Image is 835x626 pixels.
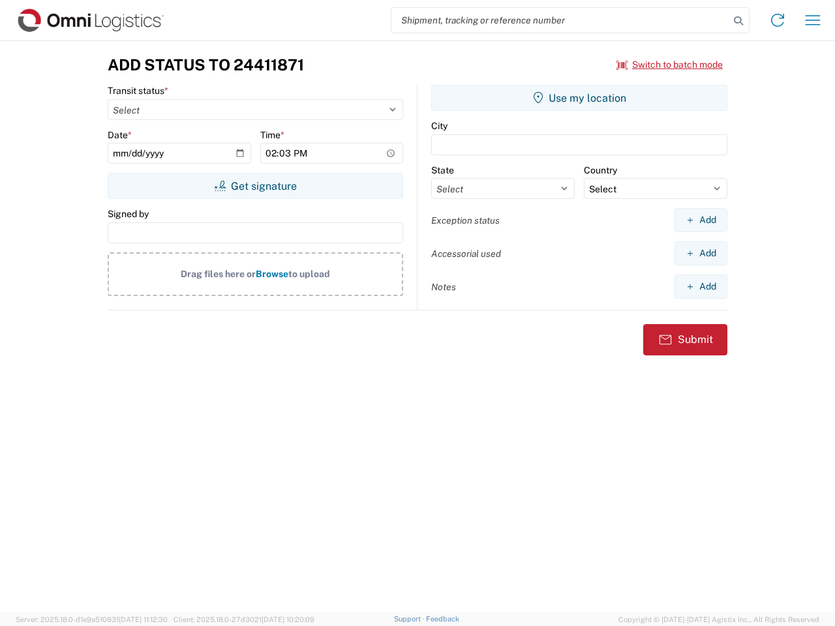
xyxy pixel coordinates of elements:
[262,616,314,623] span: [DATE] 10:20:09
[108,129,132,141] label: Date
[618,614,819,625] span: Copyright © [DATE]-[DATE] Agistix Inc., All Rights Reserved
[391,8,729,33] input: Shipment, tracking or reference number
[256,269,288,279] span: Browse
[675,208,727,232] button: Add
[108,173,403,199] button: Get signature
[431,248,501,260] label: Accessorial used
[584,164,617,176] label: Country
[675,275,727,299] button: Add
[431,85,727,111] button: Use my location
[431,215,500,226] label: Exception status
[16,616,168,623] span: Server: 2025.18.0-d1e9a510831
[119,616,168,623] span: [DATE] 11:12:30
[426,615,459,623] a: Feedback
[108,208,149,220] label: Signed by
[260,129,284,141] label: Time
[108,85,168,97] label: Transit status
[108,55,304,74] h3: Add Status to 24411871
[431,281,456,293] label: Notes
[431,120,448,132] label: City
[174,616,314,623] span: Client: 2025.18.0-27d3021
[431,164,454,176] label: State
[181,269,256,279] span: Drag files here or
[643,324,727,355] button: Submit
[288,269,330,279] span: to upload
[616,54,723,76] button: Switch to batch mode
[675,241,727,265] button: Add
[394,615,427,623] a: Support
